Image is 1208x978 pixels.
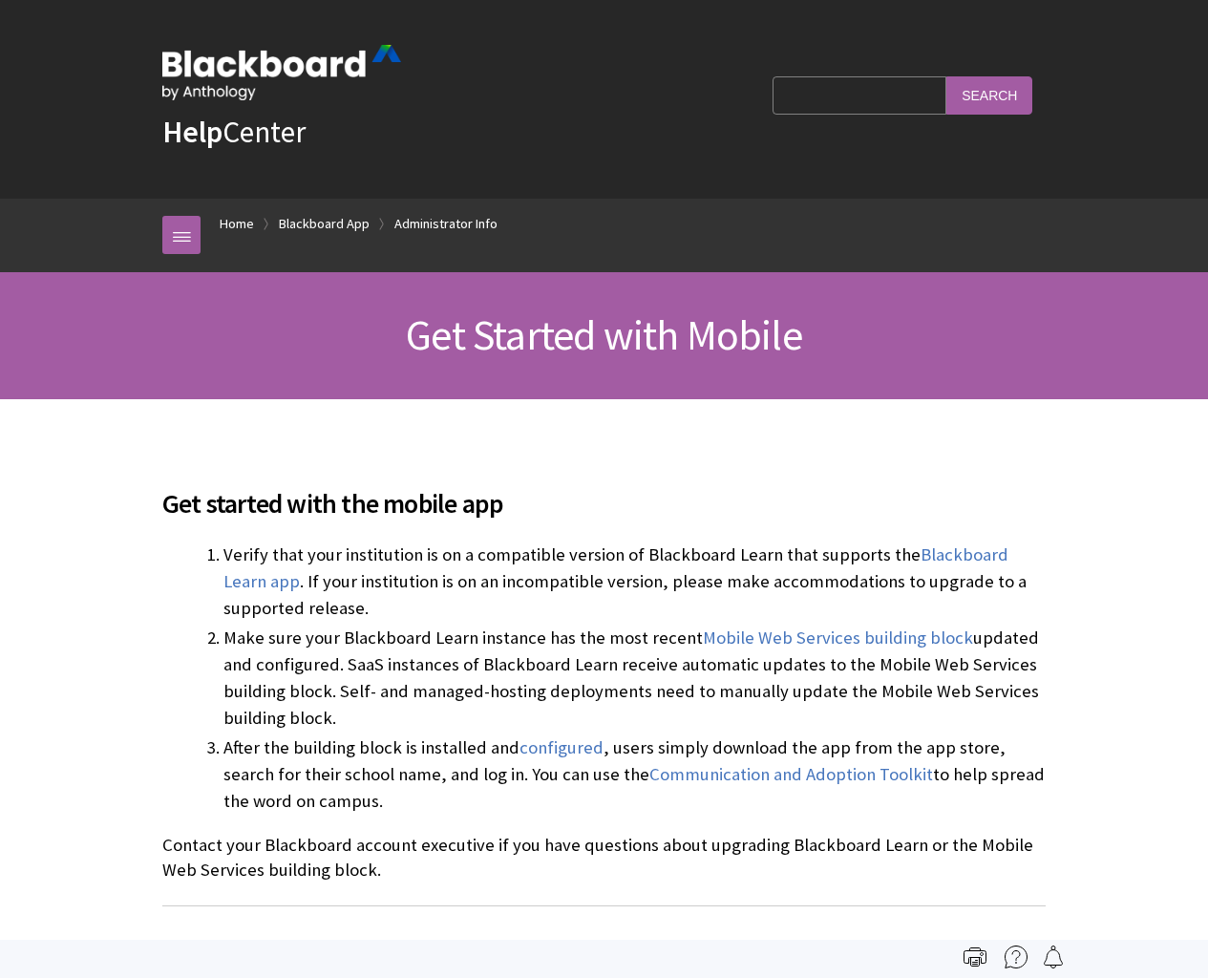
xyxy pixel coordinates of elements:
[223,542,1046,622] li: Verify that your institution is on a compatible version of Blackboard Learn that supports the . I...
[223,734,1046,815] li: After the building block is installed and , users simply download the app from the app store, sea...
[162,113,306,151] a: HelpCenter
[394,212,498,236] a: Administrator Info
[162,45,401,100] img: Blackboard by Anthology
[703,627,973,649] a: Mobile Web Services building block
[162,113,223,151] strong: Help
[162,483,1046,523] span: Get started with the mobile app
[223,625,1046,732] li: Make sure your Blackboard Learn instance has the most recent updated and configured. SaaS instanc...
[223,543,1008,593] a: Blackboard Learn app
[162,929,1046,969] span: Make the login process clear
[1042,946,1065,968] img: Follow this page
[519,736,604,759] a: configured
[220,212,254,236] a: Home
[946,76,1032,114] input: Search
[406,308,802,361] span: Get Started with Mobile
[162,833,1046,882] p: Contact your Blackboard account executive if you have questions about upgrading Blackboard Learn ...
[279,212,370,236] a: Blackboard App
[649,763,933,786] a: Communication and Adoption Toolkit
[1005,946,1028,968] img: More help
[964,946,986,968] img: Print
